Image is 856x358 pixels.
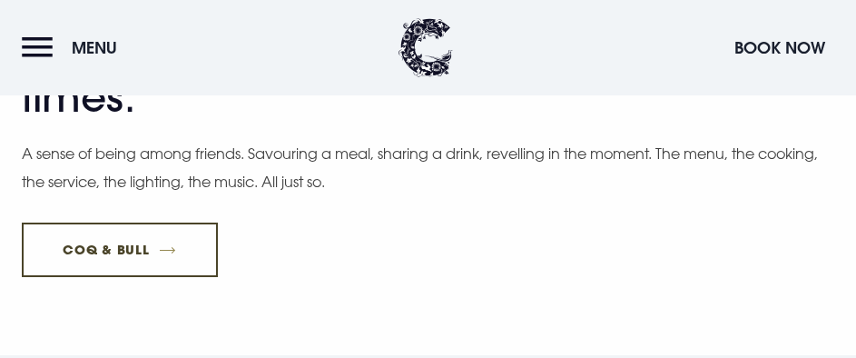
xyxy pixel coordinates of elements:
img: Clandeboye Lodge [398,18,453,77]
p: A sense of being among friends. Savouring a meal, sharing a drink, revelling in the moment. The m... [22,140,834,195]
a: Coq & Bull [22,223,218,277]
span: Menu [72,37,117,58]
button: Menu [22,28,126,67]
button: Book Now [725,28,834,67]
